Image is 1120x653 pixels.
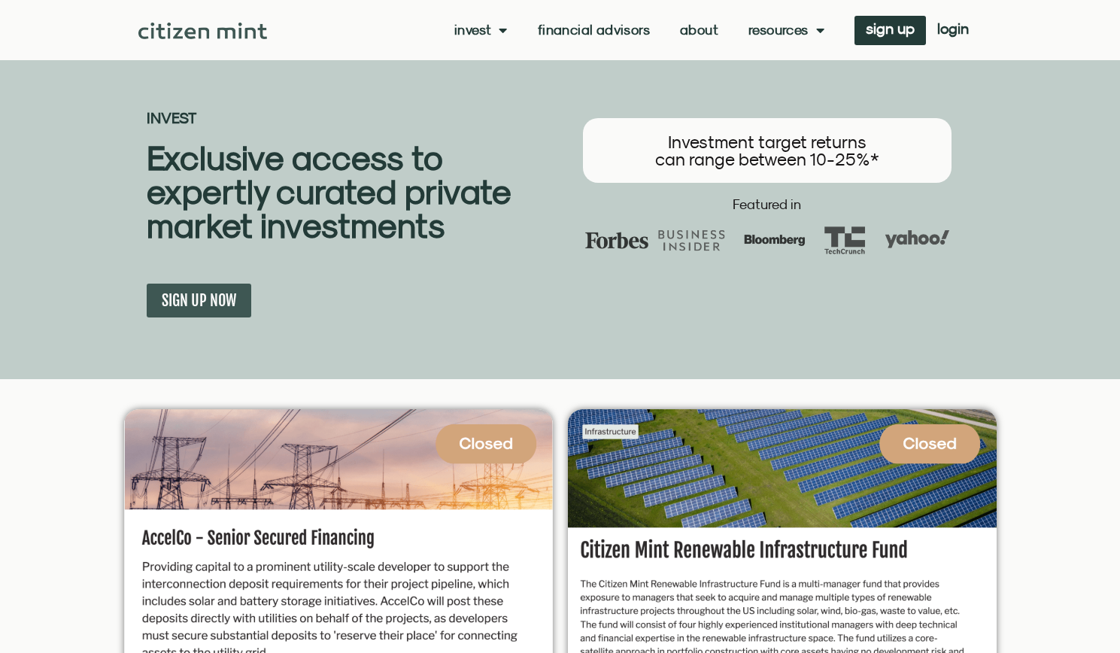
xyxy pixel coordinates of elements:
a: Financial Advisors [538,23,650,38]
a: About [680,23,718,38]
a: SIGN UP NOW [147,284,251,317]
a: Resources [748,23,824,38]
a: sign up [854,16,926,45]
span: SIGN UP NOW [162,291,236,310]
a: login [926,16,980,45]
span: sign up [866,23,915,34]
span: login [937,23,969,34]
h2: INVEST [147,111,560,126]
h3: Investment target returns can range between 10-25%* [598,133,936,168]
a: Invest [454,23,508,38]
b: Exclusive access to expertly curated private market investments [147,138,511,245]
nav: Menu [454,23,824,38]
h2: Featured in [568,198,967,211]
img: Citizen Mint [138,23,267,39]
